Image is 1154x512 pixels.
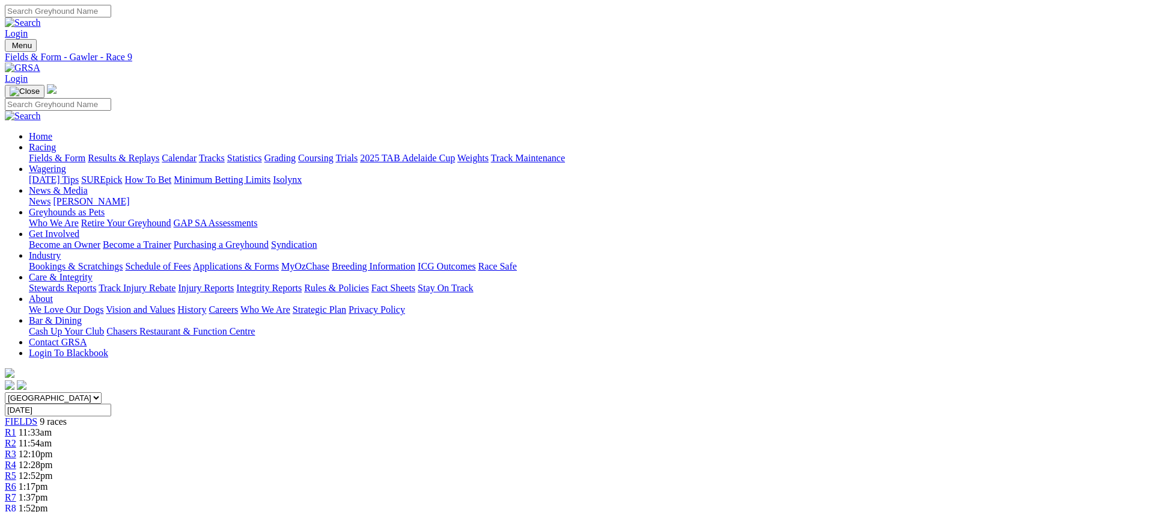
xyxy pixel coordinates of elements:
[5,470,16,481] a: R5
[457,153,489,163] a: Weights
[47,84,56,94] img: logo-grsa-white.png
[5,52,1149,63] a: Fields & Form - Gawler - Race 9
[19,438,52,448] span: 11:54am
[281,261,329,271] a: MyOzChase
[5,85,44,98] button: Toggle navigation
[5,416,37,427] a: FIELDS
[332,261,415,271] a: Breeding Information
[5,17,41,28] img: Search
[88,153,159,163] a: Results & Replays
[5,481,16,492] a: R6
[29,239,100,250] a: Become an Owner
[5,404,111,416] input: Select date
[29,185,88,196] a: News & Media
[29,174,1149,185] div: Wagering
[174,239,269,250] a: Purchasing a Greyhound
[29,315,82,325] a: Bar & Dining
[5,111,41,122] img: Search
[12,41,32,50] span: Menu
[5,427,16,437] span: R1
[5,492,16,502] a: R7
[29,196,1149,207] div: News & Media
[5,449,16,459] a: R3
[81,174,122,185] a: SUREpick
[271,239,317,250] a: Syndication
[174,218,258,228] a: GAP SA Assessments
[29,153,85,163] a: Fields & Form
[29,250,61,261] a: Industry
[304,283,369,293] a: Rules & Policies
[29,207,105,217] a: Greyhounds as Pets
[29,283,96,293] a: Stewards Reports
[29,294,53,304] a: About
[162,153,197,163] a: Calendar
[106,326,255,336] a: Chasers Restaurant & Function Centre
[418,283,473,293] a: Stay On Track
[29,304,1149,315] div: About
[418,261,475,271] a: ICG Outcomes
[19,492,48,502] span: 1:37pm
[103,239,171,250] a: Become a Trainer
[53,196,129,206] a: [PERSON_NAME]
[99,283,176,293] a: Track Injury Rebate
[193,261,279,271] a: Applications & Forms
[264,153,296,163] a: Grading
[5,98,111,111] input: Search
[19,460,53,470] span: 12:28pm
[29,164,66,174] a: Wagering
[10,87,40,96] img: Close
[29,326,1149,337] div: Bar & Dining
[29,283,1149,294] div: Care & Integrity
[5,5,111,17] input: Search
[29,131,52,141] a: Home
[19,470,53,481] span: 12:52pm
[298,153,334,163] a: Coursing
[371,283,415,293] a: Fact Sheets
[478,261,516,271] a: Race Safe
[491,153,565,163] a: Track Maintenance
[29,337,87,347] a: Contact GRSA
[29,229,79,239] a: Get Involved
[335,153,358,163] a: Trials
[273,174,302,185] a: Isolynx
[29,174,79,185] a: [DATE] Tips
[360,153,455,163] a: 2025 TAB Adelaide Cup
[240,304,290,315] a: Who We Are
[29,272,93,282] a: Care & Integrity
[29,218,79,228] a: Who We Are
[5,438,16,448] a: R2
[293,304,346,315] a: Strategic Plan
[29,218,1149,229] div: Greyhounds as Pets
[236,283,302,293] a: Integrity Reports
[29,196,50,206] a: News
[5,63,40,73] img: GRSA
[17,380,26,390] img: twitter.svg
[29,142,56,152] a: Racing
[199,153,225,163] a: Tracks
[29,153,1149,164] div: Racing
[125,174,172,185] a: How To Bet
[349,304,405,315] a: Privacy Policy
[29,261,1149,272] div: Industry
[209,304,238,315] a: Careers
[19,449,53,459] span: 12:10pm
[106,304,175,315] a: Vision and Values
[177,304,206,315] a: History
[29,239,1149,250] div: Get Involved
[5,28,28,39] a: Login
[29,304,103,315] a: We Love Our Dogs
[5,460,16,470] a: R4
[227,153,262,163] a: Statistics
[19,427,52,437] span: 11:33am
[125,261,191,271] a: Schedule of Fees
[29,326,104,336] a: Cash Up Your Club
[174,174,270,185] a: Minimum Betting Limits
[5,368,14,378] img: logo-grsa-white.png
